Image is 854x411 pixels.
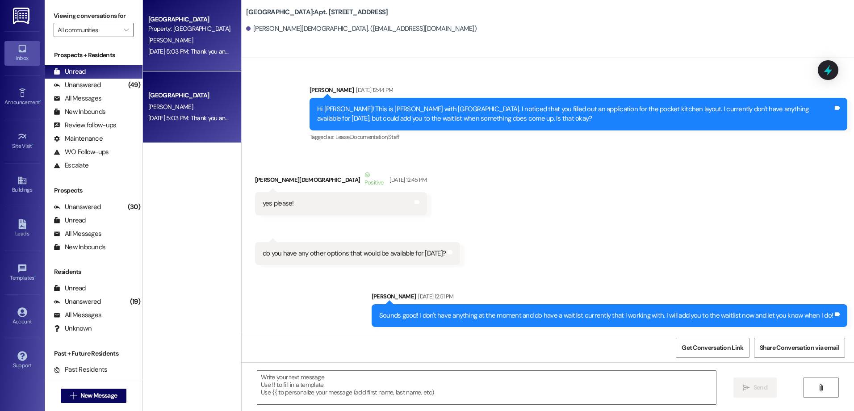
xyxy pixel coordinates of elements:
i:  [743,384,749,391]
div: [DATE] 5:03 PM: Thank you and sorry again for any confusion or inconvenience. [148,114,352,122]
div: Unread [54,284,86,293]
div: New Inbounds [54,107,105,117]
i:  [70,392,77,399]
span: Send [754,383,767,392]
span: • [32,142,33,148]
div: Unread [54,67,86,76]
a: Account [4,305,40,329]
div: [GEOGRAPHIC_DATA] [148,91,231,100]
img: ResiDesk Logo [13,8,31,24]
a: Inbox [4,41,40,65]
button: Share Conversation via email [754,338,845,358]
div: [DATE] 12:51 PM [416,292,453,301]
div: Unread [54,216,86,225]
div: [PERSON_NAME] [372,292,847,304]
div: Unanswered [54,202,101,212]
span: [PERSON_NAME] [148,103,193,111]
div: Sounds good! I don't have anything at the moment and do have a waitlist currently that I working ... [379,311,833,320]
div: Unanswered [54,297,101,306]
span: • [40,98,41,104]
div: [PERSON_NAME] [310,85,847,98]
span: • [34,273,36,280]
span: Share Conversation via email [760,343,839,352]
button: Send [733,377,777,398]
div: [DATE] 5:03 PM: Thank you and sorry again for any confusion or inconvenience. [148,47,352,55]
button: New Message [61,389,127,403]
label: Viewing conversations for [54,9,134,23]
div: Maintenance [54,134,103,143]
div: [PERSON_NAME][DEMOGRAPHIC_DATA] [255,170,427,192]
div: Hi [PERSON_NAME]! This is [PERSON_NAME] with [GEOGRAPHIC_DATA]. I noticed that you filled out an ... [317,105,833,124]
input: All communities [58,23,119,37]
a: Buildings [4,173,40,197]
div: Unknown [54,324,92,333]
div: (30) [126,200,142,214]
div: Escalate [54,161,88,170]
div: Review follow-ups [54,121,116,130]
div: Past + Future Residents [45,349,142,358]
button: Get Conversation Link [676,338,749,358]
i:  [124,26,129,34]
span: Documentation , [350,133,388,141]
div: do you have any other options that would be available for [DATE]? [263,249,446,258]
div: (19) [128,295,142,309]
span: Staff [388,133,399,141]
div: Tagged as: [310,130,847,143]
div: [PERSON_NAME][DEMOGRAPHIC_DATA]. ([EMAIL_ADDRESS][DOMAIN_NAME]) [246,24,477,34]
div: [GEOGRAPHIC_DATA] [148,15,231,24]
div: yes please! [263,199,294,208]
a: Support [4,348,40,373]
div: Residents [45,267,142,277]
div: Prospects [45,186,142,195]
div: Property: [GEOGRAPHIC_DATA] [148,24,231,34]
b: [GEOGRAPHIC_DATA]: Apt. [STREET_ADDRESS] [246,8,388,17]
div: WO Follow-ups [54,147,109,157]
a: Leads [4,217,40,241]
div: [DATE] 12:45 PM [387,175,427,185]
div: New Inbounds [54,243,105,252]
div: [DATE] 12:44 PM [354,85,393,95]
div: Prospects + Residents [45,50,142,60]
a: Site Visit • [4,129,40,153]
div: Positive [363,170,385,189]
span: [PERSON_NAME] [148,36,193,44]
span: Get Conversation Link [682,343,743,352]
div: (49) [126,78,142,92]
a: Templates • [4,261,40,285]
span: New Message [80,391,117,400]
div: All Messages [54,310,101,320]
div: Unanswered [54,80,101,90]
span: Lease , [335,133,350,141]
i:  [817,384,824,391]
div: All Messages [54,94,101,103]
div: All Messages [54,229,101,239]
div: Past Residents [54,365,108,374]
